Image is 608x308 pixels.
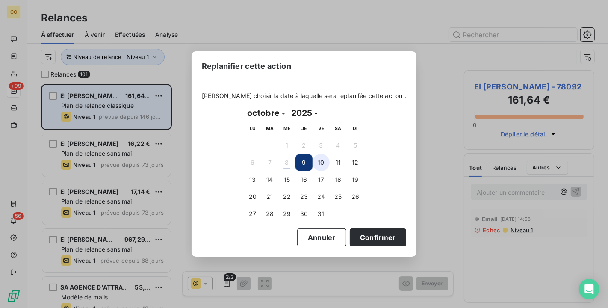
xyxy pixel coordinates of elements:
button: 27 [244,205,261,222]
button: 29 [278,205,295,222]
button: 26 [347,188,364,205]
th: samedi [330,120,347,137]
button: 11 [330,154,347,171]
button: 25 [330,188,347,205]
button: Confirmer [350,228,406,246]
button: 20 [244,188,261,205]
button: 31 [313,205,330,222]
button: 7 [261,154,278,171]
button: 8 [278,154,295,171]
button: 22 [278,188,295,205]
th: dimanche [347,120,364,137]
button: 19 [347,171,364,188]
button: 16 [295,171,313,188]
button: 21 [261,188,278,205]
button: 28 [261,205,278,222]
button: Annuler [297,228,346,246]
button: 24 [313,188,330,205]
button: 5 [347,137,364,154]
div: Open Intercom Messenger [579,279,599,299]
th: vendredi [313,120,330,137]
button: 17 [313,171,330,188]
button: 4 [330,137,347,154]
button: 15 [278,171,295,188]
th: jeudi [295,120,313,137]
span: [PERSON_NAME] choisir la date à laquelle sera replanifée cette action : [202,92,406,100]
button: 9 [295,154,313,171]
button: 3 [313,137,330,154]
button: 6 [244,154,261,171]
button: 12 [347,154,364,171]
button: 13 [244,171,261,188]
th: lundi [244,120,261,137]
button: 30 [295,205,313,222]
button: 23 [295,188,313,205]
span: Replanifier cette action [202,60,291,72]
button: 14 [261,171,278,188]
button: 10 [313,154,330,171]
th: mercredi [278,120,295,137]
button: 2 [295,137,313,154]
button: 1 [278,137,295,154]
button: 18 [330,171,347,188]
th: mardi [261,120,278,137]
